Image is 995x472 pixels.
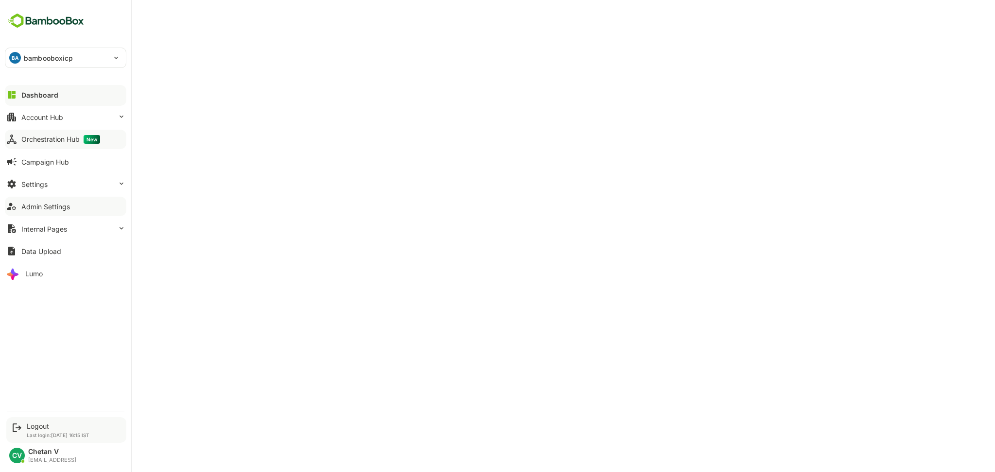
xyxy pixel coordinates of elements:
div: Logout [27,422,89,430]
p: Last login: [DATE] 16:15 IST [27,432,89,438]
div: Lumo [25,270,43,278]
button: Admin Settings [5,197,126,216]
div: Internal Pages [21,225,67,233]
button: Campaign Hub [5,152,126,171]
div: [EMAIL_ADDRESS] [28,457,76,463]
div: Chetan V [28,448,76,456]
span: New [84,135,100,144]
div: Campaign Hub [21,158,69,166]
div: Account Hub [21,113,63,121]
div: Dashboard [21,91,58,99]
div: Orchestration Hub [21,135,100,144]
button: Orchestration HubNew [5,130,126,149]
button: Account Hub [5,107,126,127]
button: Dashboard [5,85,126,104]
div: Settings [21,180,48,188]
button: Internal Pages [5,219,126,238]
div: BA [9,52,21,64]
button: Settings [5,174,126,194]
p: bambooboxicp [24,53,73,63]
div: Admin Settings [21,202,70,211]
div: BAbambooboxicp [5,48,126,67]
button: Data Upload [5,241,126,261]
div: Data Upload [21,247,61,255]
button: Lumo [5,264,126,283]
div: CV [9,448,25,463]
img: BambooboxFullLogoMark.5f36c76dfaba33ec1ec1367b70bb1252.svg [5,12,87,30]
